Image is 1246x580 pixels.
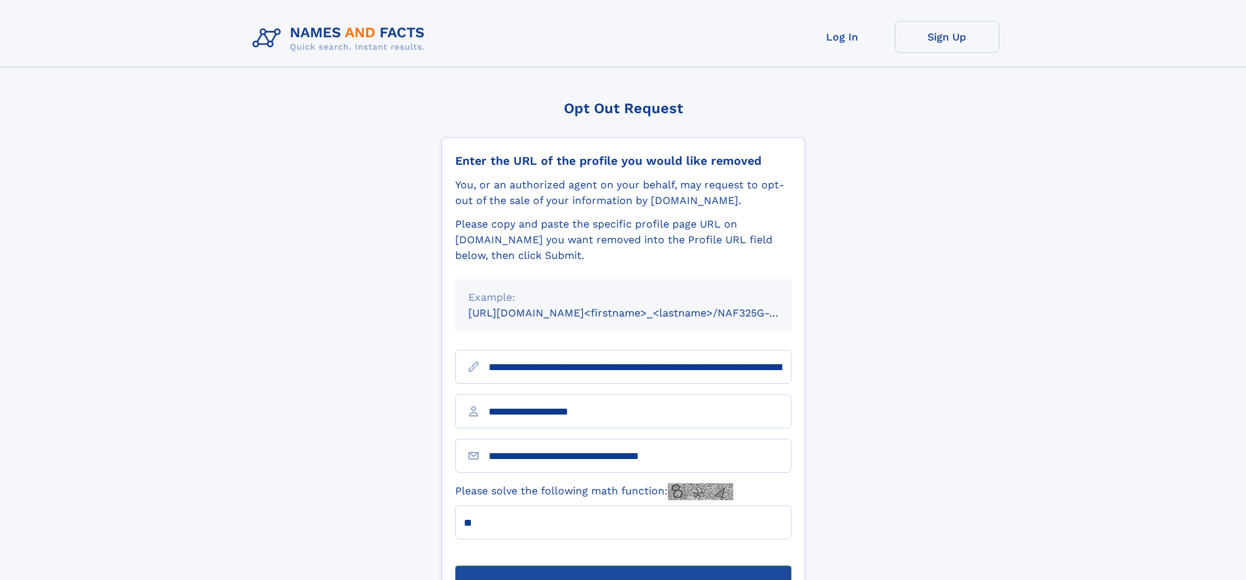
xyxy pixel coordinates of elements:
[441,100,805,116] div: Opt Out Request
[455,216,791,264] div: Please copy and paste the specific profile page URL on [DOMAIN_NAME] you want removed into the Pr...
[455,154,791,168] div: Enter the URL of the profile you would like removed
[455,483,733,500] label: Please solve the following math function:
[468,307,816,319] small: [URL][DOMAIN_NAME]<firstname>_<lastname>/NAF325G-xxxxxxxx
[468,290,778,305] div: Example:
[455,177,791,209] div: You, or an authorized agent on your behalf, may request to opt-out of the sale of your informatio...
[790,21,895,53] a: Log In
[247,21,436,56] img: Logo Names and Facts
[895,21,999,53] a: Sign Up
